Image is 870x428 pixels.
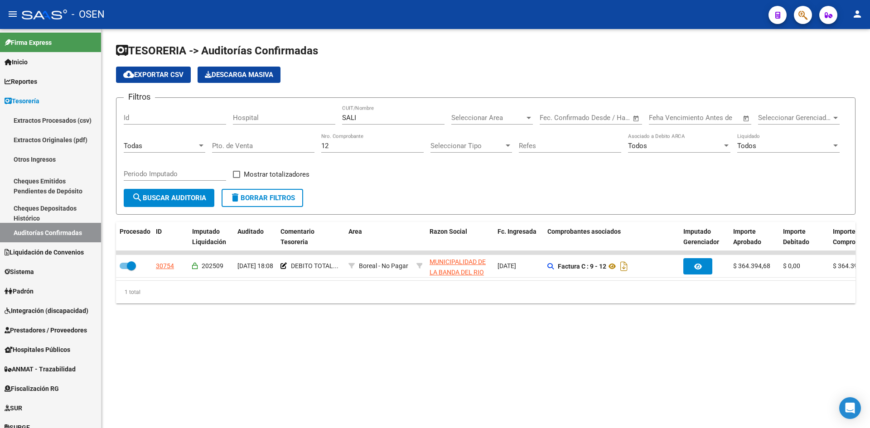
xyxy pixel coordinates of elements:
[547,228,621,235] span: Comprobantes asociados
[5,286,34,296] span: Padrón
[124,91,155,103] h3: Filtros
[540,114,576,122] input: Fecha inicio
[230,194,295,202] span: Borrar Filtros
[730,222,779,252] datatable-header-cell: Importe Aprobado
[5,57,28,67] span: Inicio
[123,71,184,79] span: Exportar CSV
[833,262,870,269] span: $ 364.394,68
[244,169,309,180] span: Mostrar totalizadores
[631,113,642,124] button: Open calendar
[733,262,770,269] span: $ 364.394,68
[5,403,22,413] span: SUR
[5,247,84,257] span: Liquidación de Convenios
[5,306,88,316] span: Integración (discapacidad)
[5,364,76,374] span: ANMAT - Trazabilidad
[280,228,314,245] span: Comentario Tesoreria
[237,228,264,235] span: Auditado
[779,222,829,252] datatable-header-cell: Importe Debitado
[234,222,277,252] datatable-header-cell: Auditado
[7,9,18,19] mat-icon: menu
[123,69,134,80] mat-icon: cloud_download
[680,222,730,252] datatable-header-cell: Imputado Gerenciador
[132,194,206,202] span: Buscar Auditoria
[618,259,630,274] i: Descargar documento
[783,262,800,269] span: $ 0,00
[558,263,606,270] strong: Factura C : 9 - 12
[5,267,34,277] span: Sistema
[116,67,191,83] button: Exportar CSV
[124,189,214,207] button: Buscar Auditoria
[585,114,628,122] input: Fecha fin
[348,228,362,235] span: Area
[230,192,241,203] mat-icon: delete
[494,222,544,252] datatable-header-cell: Fc. Ingresada
[72,5,105,24] span: - OSEN
[192,228,226,245] span: Imputado Liquidación
[222,189,303,207] button: Borrar Filtros
[430,142,504,150] span: Seleccionar Tipo
[205,71,273,79] span: Descarga Masiva
[451,114,525,122] span: Seleccionar Area
[783,228,809,245] span: Importe Debitado
[544,222,680,252] datatable-header-cell: Comprobantes asociados
[116,44,318,57] span: TESORERIA -> Auditorías Confirmadas
[741,113,752,124] button: Open calendar
[237,262,273,269] span: [DATE] 18:08
[116,222,152,252] datatable-header-cell: Procesado
[758,114,831,122] span: Seleccionar Gerenciador
[152,222,188,252] datatable-header-cell: ID
[5,325,87,335] span: Prestadores / Proveedores
[116,281,855,303] div: 1 total
[291,262,338,269] span: DEBITO TOTAL...
[156,261,174,271] div: 30754
[733,228,761,245] span: Importe Aprobado
[198,67,280,83] button: Descarga Masiva
[737,142,756,150] span: Todos
[430,257,490,276] div: - 30675264194
[202,262,223,269] span: 202509
[498,228,536,235] span: Fc. Ingresada
[628,142,647,150] span: Todos
[839,397,861,419] div: Open Intercom Messenger
[430,228,467,235] span: Razon Social
[426,222,494,252] datatable-header-cell: Razon Social
[5,38,52,48] span: Firma Express
[498,262,516,269] span: [DATE]
[124,142,142,150] span: Todas
[359,262,408,269] span: Boreal - No Pagar
[198,67,280,83] app-download-masive: Descarga masiva de comprobantes (adjuntos)
[277,222,345,252] datatable-header-cell: Comentario Tesoreria
[345,222,413,252] datatable-header-cell: Area
[5,345,70,355] span: Hospitales Públicos
[683,228,719,245] span: Imputado Gerenciador
[188,222,234,252] datatable-header-cell: Imputado Liquidación
[5,77,37,87] span: Reportes
[430,258,486,286] span: MUNICIPALIDAD DE LA BANDA DEL RIO SALI
[156,228,162,235] span: ID
[5,96,39,106] span: Tesorería
[120,228,150,235] span: Procesado
[132,192,143,203] mat-icon: search
[852,9,863,19] mat-icon: person
[5,384,59,394] span: Fiscalización RG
